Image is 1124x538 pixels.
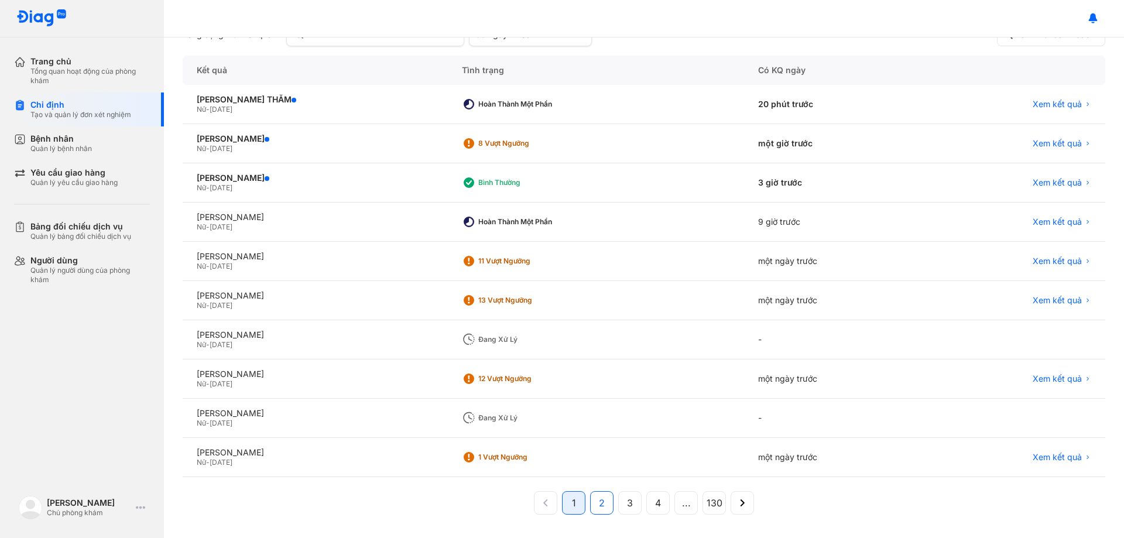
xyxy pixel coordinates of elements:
div: [PERSON_NAME] [197,447,434,458]
div: Trang chủ [30,56,150,67]
div: [PERSON_NAME] [197,369,434,379]
div: [PERSON_NAME] [197,408,434,419]
span: Xem kết quả [1033,138,1082,149]
div: Quản lý bảng đối chiếu dịch vụ [30,232,131,241]
button: ... [674,491,698,515]
div: một ngày trước [744,438,925,477]
div: Bảng đối chiếu dịch vụ [30,221,131,232]
div: 1 Vượt ngưỡng [478,453,572,462]
span: Xem kết quả [1033,177,1082,188]
div: Quản lý bệnh nhân [30,144,92,153]
span: [DATE] [210,183,232,192]
div: Người dùng [30,255,150,266]
button: 130 [702,491,726,515]
span: Nữ [197,340,206,349]
div: - [744,320,925,359]
span: ... [682,496,691,510]
span: Nữ [197,458,206,467]
div: một ngày trước [744,242,925,281]
span: Nữ [197,183,206,192]
span: Nữ [197,105,206,114]
span: [DATE] [210,144,232,153]
span: - [206,222,210,231]
span: - [206,419,210,427]
span: Nữ [197,222,206,231]
span: Xem kết quả [1033,452,1082,462]
span: [DATE] [210,222,232,231]
div: Hoàn thành một phần [478,100,572,109]
button: 1 [562,491,585,515]
div: Đang xử lý [478,413,572,423]
div: [PERSON_NAME] [197,133,434,144]
div: 20 phút trước [744,85,925,124]
div: Hoàn thành một phần [478,217,572,227]
div: 11 Vượt ngưỡng [478,256,572,266]
span: [DATE] [210,419,232,427]
div: Tạo và quản lý đơn xét nghiệm [30,110,131,119]
div: Có KQ ngày [744,56,925,85]
div: Đang xử lý [478,335,572,344]
span: 3 [627,496,633,510]
div: Quản lý người dùng của phòng khám [30,266,150,285]
span: - [206,144,210,153]
span: [DATE] [210,301,232,310]
button: 4 [646,491,670,515]
span: - [206,379,210,388]
div: [PERSON_NAME] [197,290,434,301]
span: [DATE] [210,340,232,349]
span: Xem kết quả [1033,295,1082,306]
div: [PERSON_NAME] [197,251,434,262]
span: 4 [655,496,661,510]
div: - [744,399,925,438]
div: một giờ trước [744,124,925,163]
span: 1 [572,496,576,510]
div: [PERSON_NAME] [197,212,434,222]
div: 12 Vượt ngưỡng [478,374,572,383]
button: 2 [590,491,614,515]
span: [DATE] [210,105,232,114]
div: 9 giờ trước [744,203,925,242]
span: - [206,301,210,310]
span: Nữ [197,262,206,270]
div: 13 Vượt ngưỡng [478,296,572,305]
div: [PERSON_NAME] [47,498,131,508]
div: Quản lý yêu cầu giao hàng [30,178,118,187]
div: Chỉ định [30,100,131,110]
span: Xem kết quả [1033,373,1082,384]
div: Tổng quan hoạt động của phòng khám [30,67,150,85]
button: 3 [618,491,642,515]
span: Nữ [197,301,206,310]
img: logo [16,9,67,28]
span: - [206,183,210,192]
span: Xem kết quả [1033,99,1082,109]
div: Tình trạng [448,56,745,85]
span: Xem kết quả [1033,217,1082,227]
span: - [206,458,210,467]
div: Bệnh nhân [30,133,92,144]
span: Nữ [197,379,206,388]
div: Kết quả [183,56,448,85]
span: [DATE] [210,458,232,467]
div: Yêu cầu giao hàng [30,167,118,178]
div: [PERSON_NAME] [197,330,434,340]
span: [DATE] [210,379,232,388]
span: - [206,105,210,114]
span: - [206,262,210,270]
div: một ngày trước [744,359,925,399]
div: 8 Vượt ngưỡng [478,139,572,148]
div: 3 giờ trước [744,163,925,203]
span: Nữ [197,144,206,153]
span: - [206,340,210,349]
span: Nữ [197,419,206,427]
div: Chủ phòng khám [47,508,131,518]
div: một ngày trước [744,281,925,320]
div: Bình thường [478,178,572,187]
span: 130 [707,496,722,510]
span: 2 [599,496,605,510]
img: logo [19,496,42,519]
div: [PERSON_NAME] THẮM [197,94,434,105]
span: Xem kết quả [1033,256,1082,266]
span: [DATE] [210,262,232,270]
div: [PERSON_NAME] [197,173,434,183]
